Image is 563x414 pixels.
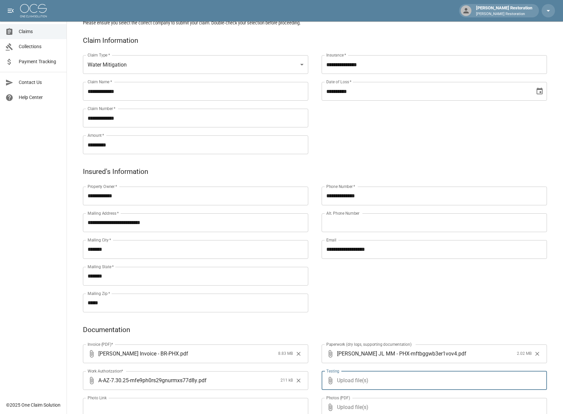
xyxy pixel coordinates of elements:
button: Clear [532,349,542,359]
span: Help Center [19,94,61,101]
button: Choose date, selected date is Sep 4, 2025 [533,85,546,98]
label: Testing [326,368,339,374]
label: Photos (PDF) [326,395,350,401]
button: open drawer [4,4,17,17]
label: Paperwork (dry logs, supporting documentation) [326,341,412,347]
span: 8.83 MB [278,350,293,357]
span: A-AZ-7.30.25-mfe9ph0rs29gnurmxs77d8y [98,377,197,384]
label: Work Authorization* [88,368,123,374]
span: [PERSON_NAME] JL MM - PHX-mftbggwb3er1vov4 [337,350,457,357]
label: Alt. Phone Number [326,210,359,216]
label: Insurance [326,52,346,58]
label: Claim Name [88,79,112,85]
label: Property Owner [88,184,117,189]
label: Date of Loss [326,79,351,85]
span: Collections [19,43,61,50]
p: [PERSON_NAME] Restoration [476,11,532,17]
label: Mailing Zip [88,291,110,296]
label: Photo Link [88,395,107,401]
span: . pdf [197,377,207,384]
button: Clear [294,376,304,386]
span: . pdf [457,350,466,357]
label: Mailing Address [88,210,119,216]
label: Mailing State [88,264,114,270]
span: [PERSON_NAME] Invoice - BR-PHX [98,350,179,357]
div: Water Mitigation [83,55,308,74]
label: Phone Number [326,184,355,189]
label: Email [326,237,336,243]
label: Invoice (PDF)* [88,341,113,347]
div: [PERSON_NAME] Restoration [473,5,535,17]
h5: Please ensure you select the correct company to submit your claim. Double-check your selection be... [83,20,547,26]
label: Amount [88,132,104,138]
label: Mailing City [88,237,111,243]
label: Claim Type [88,52,110,58]
span: Contact Us [19,79,61,86]
span: . pdf [179,350,188,357]
span: Payment Tracking [19,58,61,65]
button: Clear [294,349,304,359]
span: 2.02 MB [517,350,532,357]
span: Upload file(s) [337,371,529,390]
span: 211 kB [280,377,293,384]
div: © 2025 One Claim Solution [6,402,61,408]
span: Claims [19,28,61,35]
label: Claim Number [88,106,115,111]
img: ocs-logo-white-transparent.png [20,4,47,17]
